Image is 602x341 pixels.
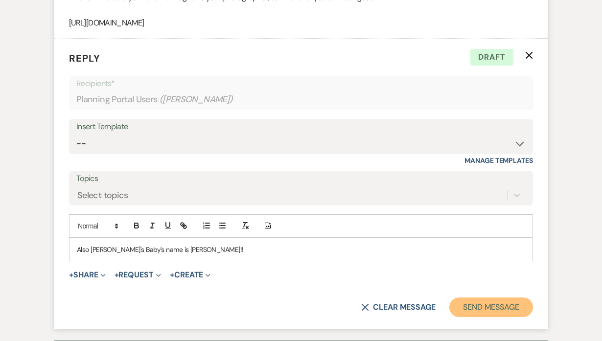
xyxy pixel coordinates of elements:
[77,188,128,202] div: Select topics
[170,271,174,279] span: +
[69,52,100,65] span: Reply
[69,17,533,29] p: [URL][DOMAIN_NAME]
[470,49,513,66] span: Draft
[449,297,533,317] button: Send Message
[76,77,526,90] p: Recipients*
[76,172,526,186] label: Topics
[115,271,119,279] span: +
[69,271,106,279] button: Share
[76,90,526,109] div: Planning Portal Users
[69,271,73,279] span: +
[160,93,233,106] span: ( [PERSON_NAME] )
[170,271,210,279] button: Create
[361,303,436,311] button: Clear message
[115,271,161,279] button: Request
[464,156,533,165] a: Manage Templates
[76,120,526,134] div: Insert Template
[77,244,525,255] p: Also [PERSON_NAME]'s Baby's name is [PERSON_NAME]!!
